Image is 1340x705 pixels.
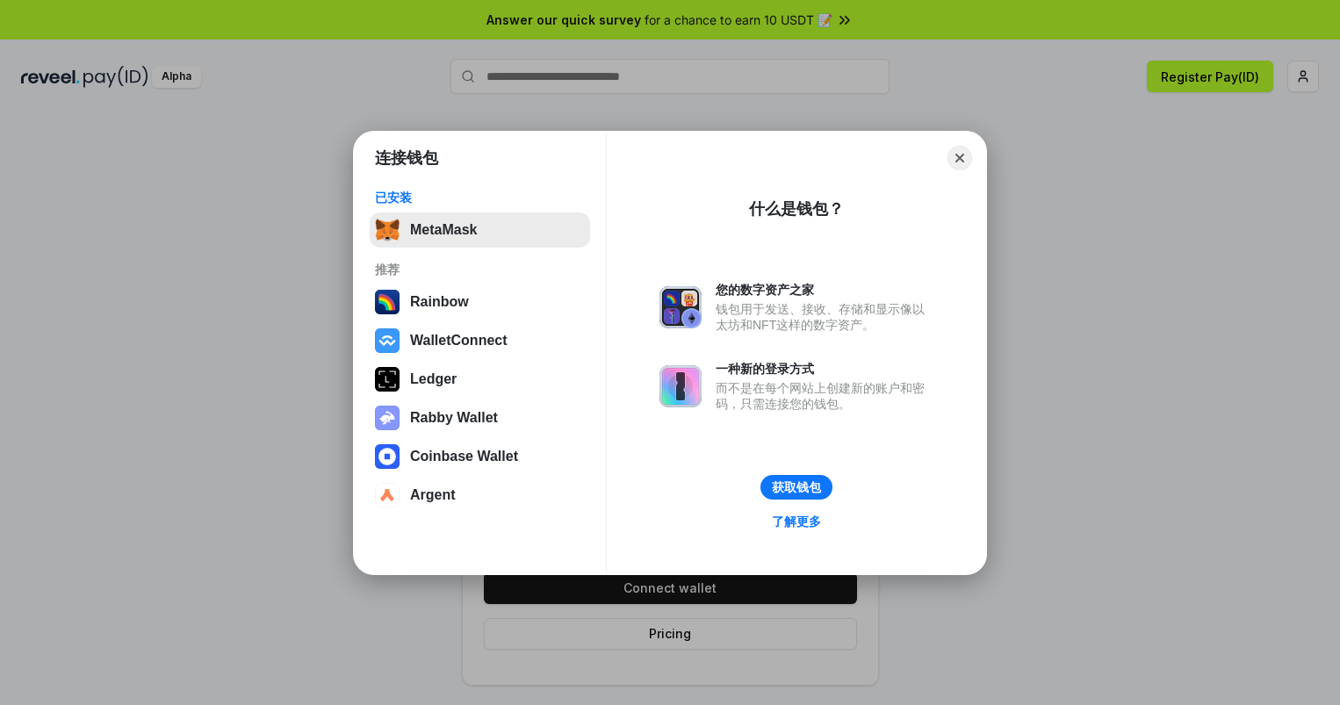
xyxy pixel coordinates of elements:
img: svg+xml,%3Csvg%20width%3D%2228%22%20height%3D%2228%22%20viewBox%3D%220%200%2028%2028%22%20fill%3D... [375,328,400,353]
div: 已安装 [375,190,585,205]
div: Rabby Wallet [410,410,498,426]
a: 了解更多 [761,510,832,533]
button: Argent [370,478,590,513]
img: svg+xml,%3Csvg%20xmlns%3D%22http%3A%2F%2Fwww.w3.org%2F2000%2Fsvg%22%20fill%3D%22none%22%20viewBox... [659,286,702,328]
div: 了解更多 [772,514,821,529]
button: WalletConnect [370,323,590,358]
button: Close [947,146,972,170]
img: svg+xml,%3Csvg%20fill%3D%22none%22%20height%3D%2233%22%20viewBox%3D%220%200%2035%2033%22%20width%... [375,218,400,242]
div: 钱包用于发送、接收、存储和显示像以太坊和NFT这样的数字资产。 [716,301,933,333]
button: 获取钱包 [760,475,832,500]
div: 一种新的登录方式 [716,361,933,377]
img: svg+xml,%3Csvg%20xmlns%3D%22http%3A%2F%2Fwww.w3.org%2F2000%2Fsvg%22%20width%3D%2228%22%20height%3... [375,367,400,392]
img: svg+xml,%3Csvg%20width%3D%2228%22%20height%3D%2228%22%20viewBox%3D%220%200%2028%2028%22%20fill%3D... [375,444,400,469]
button: Ledger [370,362,590,397]
div: WalletConnect [410,333,508,349]
div: Rainbow [410,294,469,310]
div: 什么是钱包？ [749,198,844,219]
div: 而不是在每个网站上创建新的账户和密码，只需连接您的钱包。 [716,380,933,412]
img: svg+xml,%3Csvg%20width%3D%2228%22%20height%3D%2228%22%20viewBox%3D%220%200%2028%2028%22%20fill%3D... [375,483,400,507]
img: svg+xml,%3Csvg%20xmlns%3D%22http%3A%2F%2Fwww.w3.org%2F2000%2Fsvg%22%20fill%3D%22none%22%20viewBox... [659,365,702,407]
h1: 连接钱包 [375,147,438,169]
button: Coinbase Wallet [370,439,590,474]
div: Ledger [410,371,457,387]
div: MetaMask [410,222,477,238]
div: 推荐 [375,262,585,277]
div: Coinbase Wallet [410,449,518,464]
button: MetaMask [370,212,590,248]
img: svg+xml,%3Csvg%20width%3D%22120%22%20height%3D%22120%22%20viewBox%3D%220%200%20120%20120%22%20fil... [375,290,400,314]
button: Rainbow [370,284,590,320]
img: svg+xml,%3Csvg%20xmlns%3D%22http%3A%2F%2Fwww.w3.org%2F2000%2Fsvg%22%20fill%3D%22none%22%20viewBox... [375,406,400,430]
div: 您的数字资产之家 [716,282,933,298]
div: 获取钱包 [772,479,821,495]
div: Argent [410,487,456,503]
button: Rabby Wallet [370,400,590,435]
